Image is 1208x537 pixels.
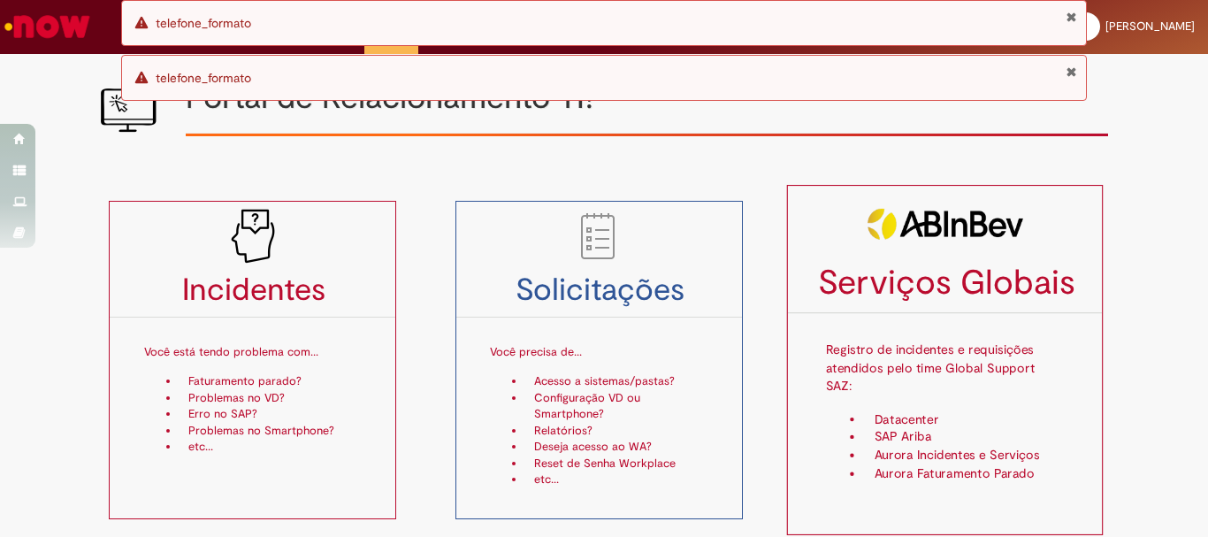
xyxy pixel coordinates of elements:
li: Problemas no VD? [180,390,362,407]
h3: Serviços Globais [788,265,1103,303]
li: Faturamento parado? [180,373,362,390]
p: Registro de incidentes e requisições atendidos pelo time Global Support SAZ: [826,318,1065,402]
img: ServiceNow [2,9,93,44]
img: problem_it_V2.png [225,208,281,265]
li: Problemas no Smartphone? [180,423,362,440]
li: Acesso a sistemas/pastas? [525,373,707,390]
li: Configuração VD ou Smartphone? [525,390,707,423]
button: Fechar Notificação [1066,65,1077,79]
span: telefone_formato [156,70,251,86]
img: to_do_list.png [570,208,627,265]
li: etc... [525,472,707,488]
li: Datacenter [865,410,1065,428]
li: Aurora Incidentes e Serviços [865,447,1065,464]
img: servicosglobais2.png [868,193,1023,255]
p: Você precisa de... [490,322,707,364]
span: telefone_formato [156,15,251,31]
li: Relatórios? [525,423,707,440]
li: Deseja acesso ao WA? [525,439,707,456]
span: [PERSON_NAME] [1105,19,1195,34]
li: etc... [180,439,362,456]
img: IT_portal_V2.png [100,81,157,137]
li: Erro no SAP? [180,406,362,423]
li: SAP Ariba [865,429,1065,447]
h3: Solicitações [456,273,742,308]
button: Fechar Notificação [1066,10,1077,24]
h3: Incidentes [110,273,395,308]
p: Você está tendo problema com... [144,322,362,364]
li: Aurora Faturamento Parado [865,465,1065,483]
li: Reset de Senha Workplace [525,456,707,472]
h1: Portal de Relacionamento TI! [186,81,1108,116]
